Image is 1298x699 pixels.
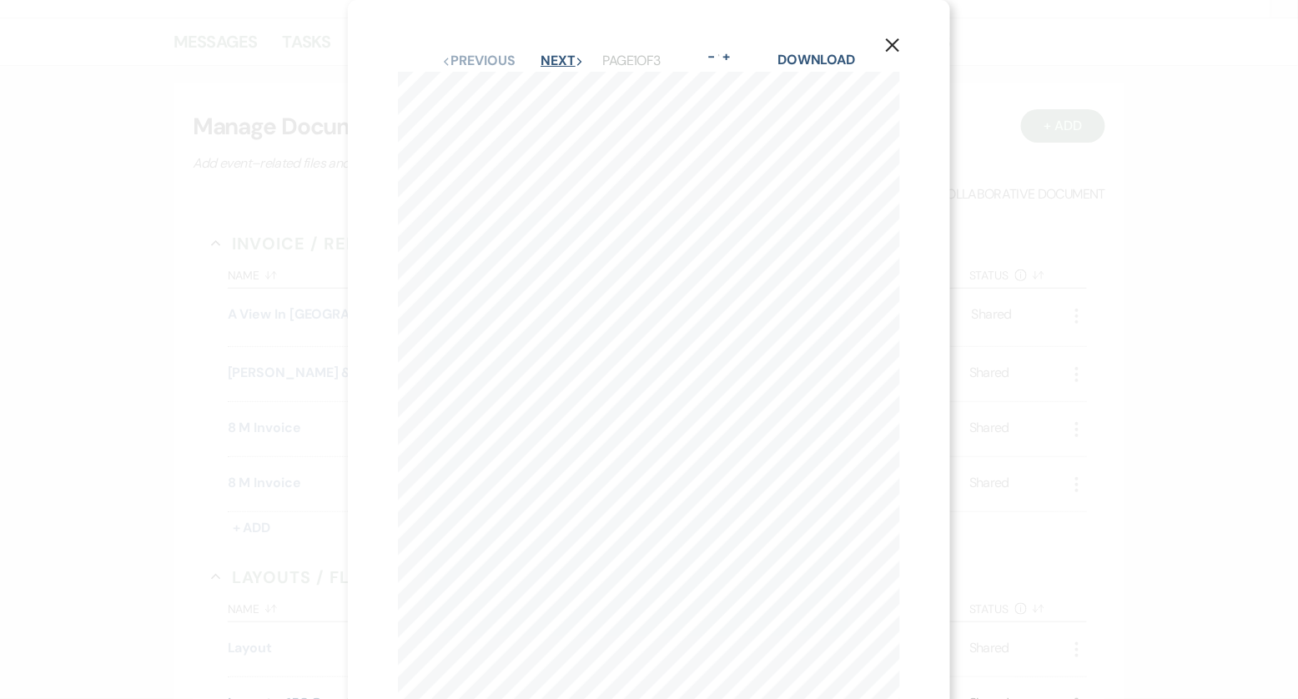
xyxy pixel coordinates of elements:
[442,54,515,68] button: Previous
[603,50,661,72] p: Page 1 of 3
[705,50,718,63] button: -
[541,54,584,68] button: Next
[777,51,855,68] a: Download
[720,50,733,63] button: +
